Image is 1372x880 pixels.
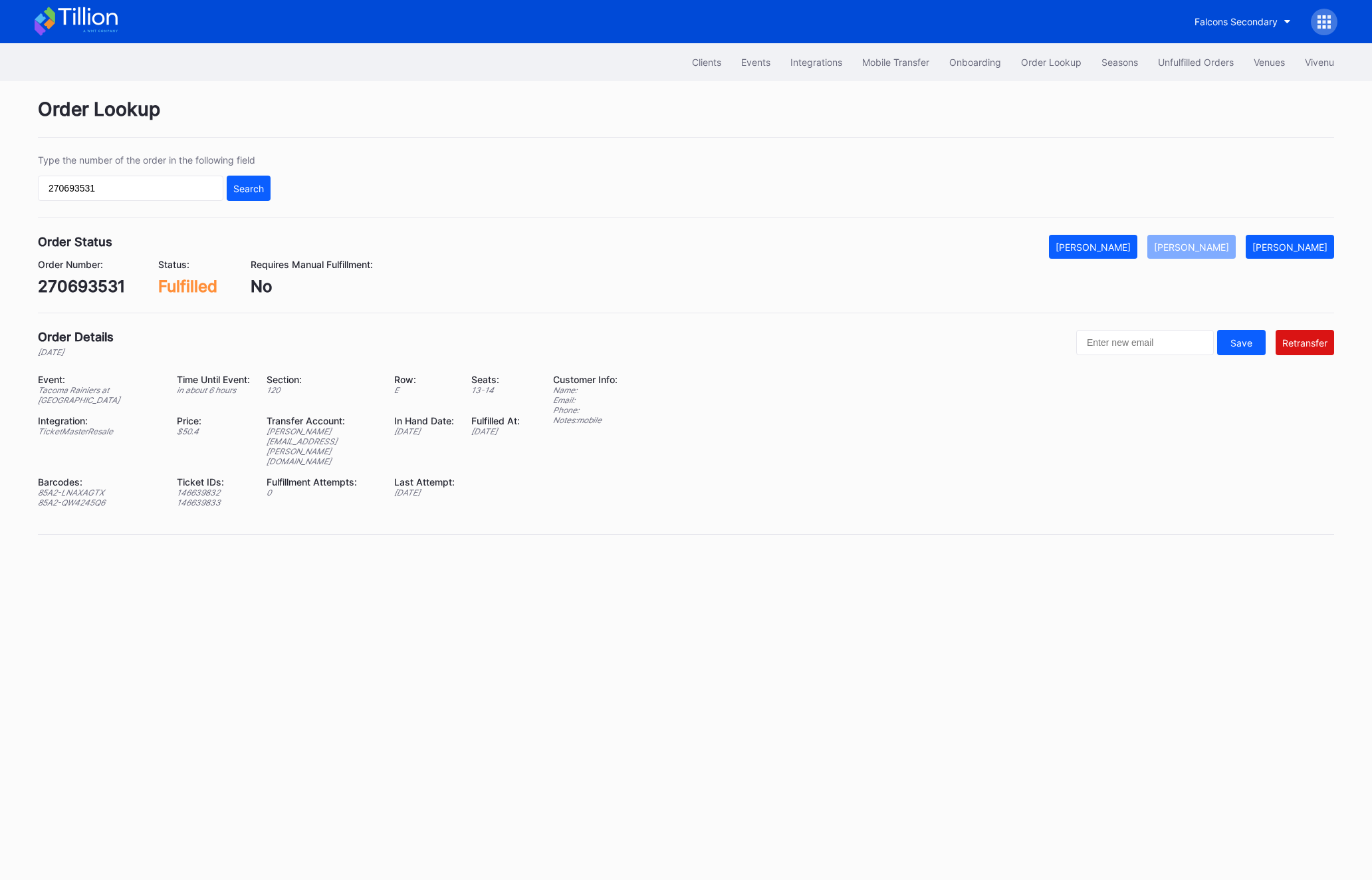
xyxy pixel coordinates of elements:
div: 85A2-LNAXAGTX [38,488,160,498]
div: in about 6 hours [177,385,250,395]
div: Fulfillment Attempts: [267,476,378,488]
div: Mobile Transfer [862,57,929,68]
div: Save [1230,337,1252,349]
button: Unfulfilled Orders [1148,50,1244,74]
div: 146639832 [177,488,250,498]
button: Onboarding [939,50,1011,74]
div: 0 [267,488,378,498]
div: 13 - 14 [471,385,520,395]
div: In Hand Date: [394,415,455,426]
div: Seats: [471,374,520,385]
button: [PERSON_NAME] [1246,235,1334,259]
div: [DATE] [38,347,114,357]
button: [PERSON_NAME] [1147,235,1236,259]
div: 146639833 [177,498,250,508]
div: Order Details [38,330,114,344]
div: TicketMasterResale [38,426,160,436]
button: Search [227,176,271,201]
div: Requires Manual Fulfillment: [251,259,373,270]
div: [DATE] [471,426,520,436]
div: E [394,385,455,395]
div: Order Status [38,235,112,249]
div: [DATE] [394,488,455,498]
div: Status: [158,259,217,270]
div: Clients [692,57,721,68]
div: [DATE] [394,426,455,436]
div: Order Lookup [38,98,1334,138]
div: [PERSON_NAME] [1056,241,1131,253]
div: Transfer Account: [267,415,378,426]
div: Section: [267,374,378,385]
div: Name: [553,385,618,395]
div: Retransfer [1282,337,1327,349]
div: Integration: [38,415,160,426]
div: Last Attempt: [394,476,455,488]
div: Price: [177,415,250,426]
button: Order Lookup [1011,50,1091,74]
button: Clients [682,50,731,74]
div: Events [741,57,770,68]
div: Notes: mobile [553,415,618,425]
div: Phone: [553,405,618,415]
div: Type the number of the order in the following field [38,154,271,166]
div: [PERSON_NAME] [1252,241,1327,253]
button: Integrations [780,50,852,74]
div: Email: [553,395,618,405]
button: Vivenu [1295,50,1344,74]
button: [PERSON_NAME] [1049,235,1137,259]
div: Order Lookup [1021,57,1082,68]
div: Ticket IDs: [177,476,250,488]
input: Enter new email [1076,330,1214,355]
div: Falcons Secondary [1195,16,1278,27]
div: Barcodes: [38,476,160,488]
div: Time Until Event: [177,374,250,385]
div: Unfulfilled Orders [1158,57,1234,68]
div: Venues [1254,57,1285,68]
button: Falcons Secondary [1185,9,1301,34]
div: $ 50.4 [177,426,250,436]
button: Seasons [1091,50,1148,74]
div: Search [233,183,264,194]
div: 270693531 [38,277,125,296]
div: Integrations [790,57,842,68]
button: Mobile Transfer [852,50,939,74]
div: Event: [38,374,160,385]
button: Events [731,50,780,74]
div: Fulfilled At: [471,415,520,426]
div: Fulfilled [158,277,217,296]
div: [PERSON_NAME] [1154,241,1229,253]
div: Order Number: [38,259,125,270]
div: Row: [394,374,455,385]
div: No [251,277,373,296]
div: Tacoma Rainiers at [GEOGRAPHIC_DATA] [38,385,160,405]
button: Retransfer [1276,330,1334,355]
button: Save [1217,330,1266,355]
div: Seasons [1101,57,1138,68]
div: 120 [267,385,378,395]
div: Vivenu [1305,57,1334,68]
div: Onboarding [949,57,1001,68]
button: Venues [1244,50,1295,74]
div: Customer Info: [553,374,618,385]
div: [PERSON_NAME][EMAIL_ADDRESS][PERSON_NAME][DOMAIN_NAME] [267,426,378,466]
div: 85A2-QW4245Q6 [38,498,160,508]
input: GT59662 [38,176,223,201]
